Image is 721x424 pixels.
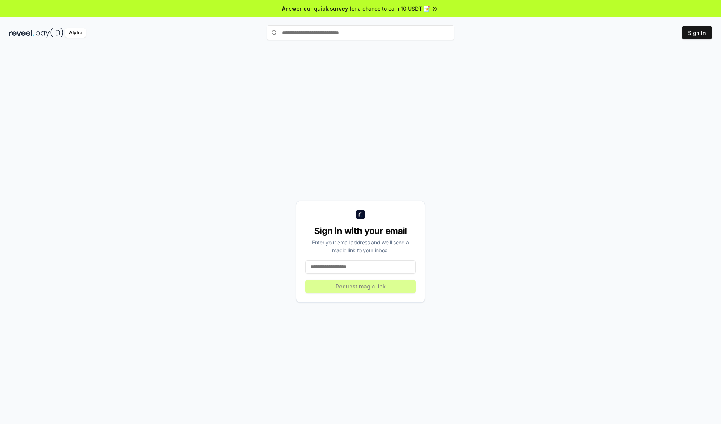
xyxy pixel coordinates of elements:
img: pay_id [36,28,63,38]
div: Enter your email address and we’ll send a magic link to your inbox. [305,238,416,254]
img: logo_small [356,210,365,219]
img: reveel_dark [9,28,34,38]
div: Alpha [65,28,86,38]
div: Sign in with your email [305,225,416,237]
span: for a chance to earn 10 USDT 📝 [350,5,430,12]
span: Answer our quick survey [282,5,348,12]
button: Sign In [682,26,712,39]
